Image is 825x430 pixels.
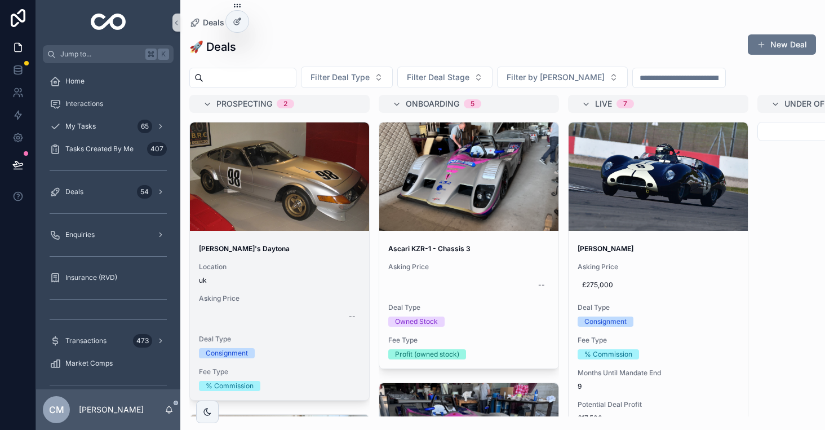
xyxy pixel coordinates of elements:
span: Prospecting [216,98,272,109]
span: £275,000 [582,280,734,289]
h1: 🚀 Deals [189,39,236,55]
div: Profit (owned stock) [395,349,459,359]
span: Transactions [65,336,107,345]
span: Home [65,77,85,86]
div: IMG_1331.JPG [379,122,558,231]
a: Transactions473 [43,331,174,351]
span: Onboarding [406,98,459,109]
button: Select Button [497,67,628,88]
strong: Ascari KZR-1 - Chassis 3 [388,244,471,253]
span: Insurance (RVD) [65,273,117,282]
span: Asking Price [388,262,549,271]
span: Deal Type [388,303,549,312]
span: Fee Type [578,336,739,345]
a: [PERSON_NAME]'s DaytonaLocationukAsking Price--Deal TypeConsignmentFee Type% Commission [189,122,370,401]
strong: [PERSON_NAME]'s Daytona [199,244,290,253]
span: Enquiries [65,230,95,239]
span: CM [49,403,64,416]
p: [PERSON_NAME] [79,404,144,415]
span: Deals [65,187,83,196]
span: Location [199,262,360,271]
span: 9 [578,382,739,391]
div: % Commission [206,381,254,391]
div: % Commission [584,349,632,359]
a: My Tasks65 [43,116,174,137]
span: K [159,50,168,59]
div: -- [538,280,545,289]
a: Home [43,71,174,91]
div: Owned Stock [395,317,438,327]
span: Tasks Created By Me [65,144,134,153]
a: Tasks Created By Me407 [43,139,174,159]
span: Fee Type [388,336,549,345]
a: Ascari KZR-1 - Chassis 3Asking Price--Deal TypeOwned StockFee TypeProfit (owned stock) [379,122,559,369]
button: Jump to...K [43,45,174,63]
a: Deals54 [43,182,174,202]
span: My Tasks [65,122,96,131]
span: Asking Price [199,294,360,303]
div: 2 [283,99,287,108]
div: -- [349,312,356,321]
button: Select Button [301,67,393,88]
span: Fee Type [199,367,360,376]
img: App logo [91,14,126,32]
div: scrollable content [36,63,180,389]
a: Enquiries [43,225,174,245]
button: Select Button [397,67,493,88]
span: Deal Type [578,303,739,312]
span: uk [199,276,360,285]
span: £17,500 [578,414,739,423]
span: Jump to... [60,50,141,59]
span: Asking Price [578,262,739,271]
div: Consignment [206,348,248,358]
a: Interactions [43,94,174,114]
div: 5 [471,99,474,108]
a: Insurance (RVD) [43,267,174,288]
div: 473 [133,334,152,348]
span: Live [595,98,612,109]
div: Screenshot-2025-01-03-at-12.34.16.png [569,122,748,231]
span: Deals [203,17,224,28]
span: Interactions [65,99,103,108]
button: New Deal [748,34,816,55]
strong: [PERSON_NAME] [578,244,633,253]
span: Deal Type [199,335,360,344]
a: Deals [189,17,224,28]
span: Filter by [PERSON_NAME] [507,72,605,83]
span: Months Until Mandate End [578,368,739,378]
div: 54 [137,185,152,199]
span: Filter Deal Type [311,72,370,83]
span: Market Comps [65,359,113,368]
span: Potential Deal Profit [578,400,739,409]
div: 407 [147,142,167,156]
a: Market Comps [43,353,174,374]
div: 7 [623,99,627,108]
span: Filter Deal Stage [407,72,469,83]
div: 65 [137,120,152,133]
div: Consignment [584,317,627,327]
div: 514248697_24110362781921714_9217131418909152432_n.jpg [190,122,369,231]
